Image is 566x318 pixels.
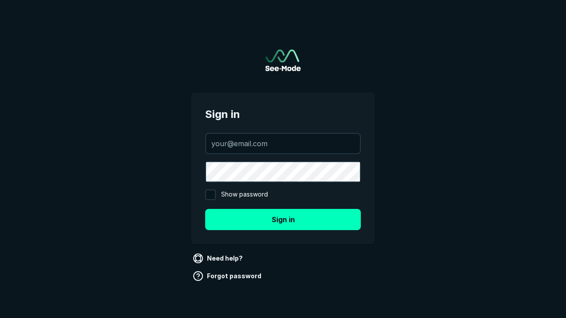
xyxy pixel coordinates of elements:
[205,106,361,122] span: Sign in
[191,269,265,283] a: Forgot password
[221,189,268,200] span: Show password
[191,251,246,265] a: Need help?
[205,209,361,230] button: Sign in
[206,134,360,153] input: your@email.com
[265,49,301,71] img: See-Mode Logo
[265,49,301,71] a: Go to sign in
